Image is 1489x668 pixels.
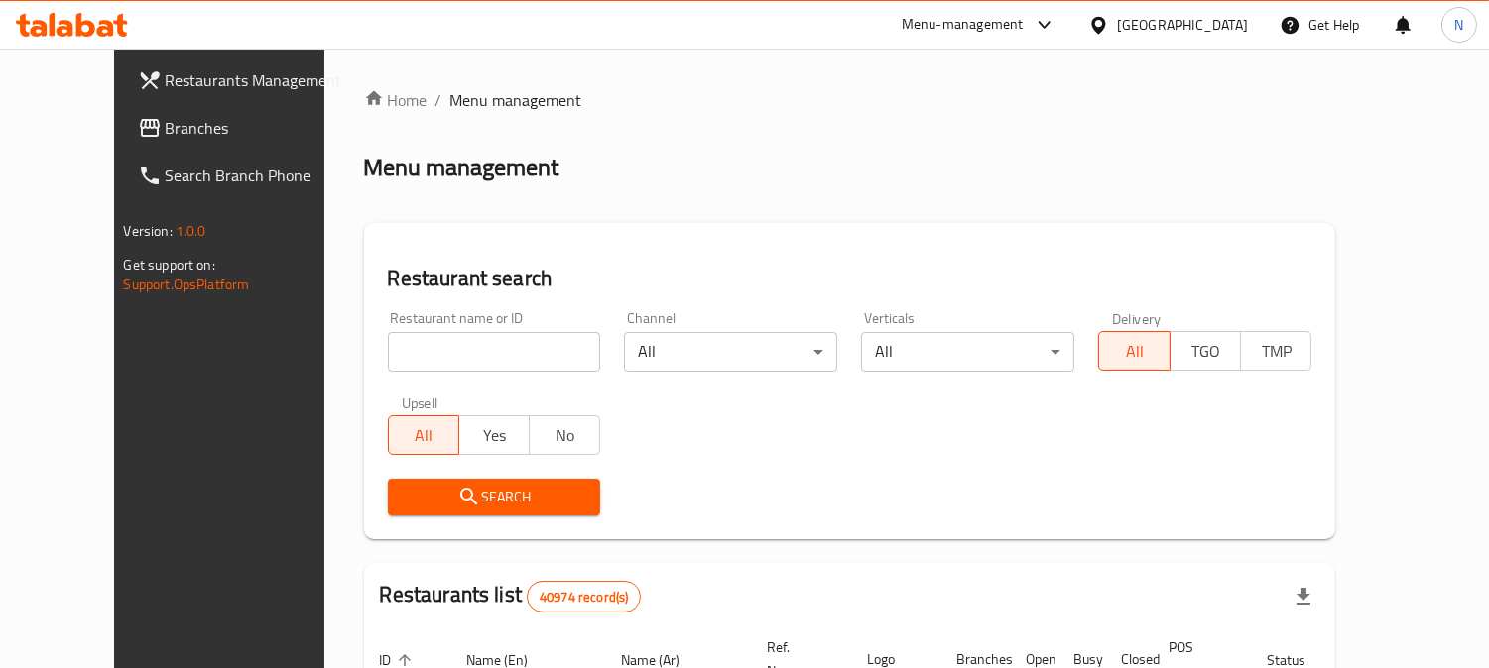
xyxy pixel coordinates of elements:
span: Search [404,485,585,509]
span: Get support on: [124,252,215,278]
label: Delivery [1112,311,1162,325]
span: TMP [1249,337,1303,366]
a: Home [364,88,428,112]
button: TGO [1170,331,1241,371]
a: Search Branch Phone [122,152,363,199]
button: All [1098,331,1170,371]
a: Branches [122,104,363,152]
button: All [388,415,459,455]
button: TMP [1240,331,1311,371]
h2: Restaurants list [380,580,642,612]
li: / [435,88,442,112]
span: Branches [166,116,347,140]
div: All [624,332,837,372]
span: Menu management [450,88,582,112]
div: Total records count [527,581,641,612]
div: All [861,332,1074,372]
input: Search for restaurant name or ID.. [388,332,601,372]
span: All [397,421,451,450]
span: N [1454,14,1463,36]
span: 40974 record(s) [528,588,640,607]
h2: Menu management [364,152,559,183]
button: Search [388,479,601,515]
div: Export file [1280,573,1327,620]
span: Restaurants Management [166,68,347,92]
div: [GEOGRAPHIC_DATA] [1117,14,1248,36]
span: Yes [467,421,522,450]
span: Search Branch Phone [166,164,347,187]
h2: Restaurant search [388,264,1312,293]
button: Yes [458,415,530,455]
span: TGO [1179,337,1233,366]
span: 1.0.0 [176,218,206,244]
span: Version: [124,218,173,244]
a: Restaurants Management [122,56,363,104]
span: No [538,421,592,450]
button: No [529,415,600,455]
span: All [1107,337,1162,366]
div: Menu-management [902,13,1024,37]
nav: breadcrumb [364,88,1336,112]
a: Support.OpsPlatform [124,272,250,297]
label: Upsell [402,395,438,409]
